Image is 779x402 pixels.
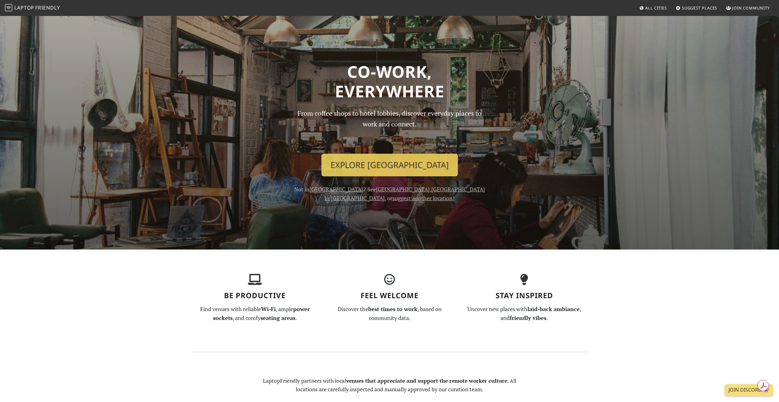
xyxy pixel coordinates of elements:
strong: friendly vibes [510,314,546,321]
img: LaptopFriendly [5,4,12,11]
a: Suggest Places [673,2,720,13]
span: Laptop [14,4,34,11]
a: Join Discord 👾 [725,384,773,396]
p: Discover the , based on community data. [326,305,453,322]
span: Friendly [35,4,60,11]
a: Join Community [724,2,772,13]
strong: laid-back ambiance [527,305,580,313]
h3: Feel Welcome [326,291,453,300]
a: LaptopFriendly LaptopFriendly [5,3,60,13]
a: [GEOGRAPHIC_DATA] [376,186,430,193]
a: Explore [GEOGRAPHIC_DATA] [321,154,458,176]
span: Suggest Places [682,5,717,11]
p: LaptopFriendly partners with local . All locations are carefully inspected and manually approved ... [259,377,521,394]
p: Uncover new places with , and . [461,305,588,322]
a: [GEOGRAPHIC_DATA] [309,186,363,193]
strong: Wi-Fi [261,305,276,313]
strong: seating areas [260,314,295,321]
a: suggest another location! [392,194,455,202]
span: Join Community [732,5,770,11]
h3: Be Productive [191,291,319,300]
strong: venues that appreciate and support the remote worker culture [346,377,507,384]
strong: best times to work [368,305,418,313]
span: All Cities [645,5,667,11]
span: Not in ? See , , or [294,186,485,202]
p: Find venues with reliable , ample , and comfy . [191,305,319,322]
a: All Cities [637,2,669,13]
h1: Co-work, Everywhere [191,62,588,101]
h3: Stay Inspired [461,291,588,300]
p: From coffee shops to hotel lobbies, discover everyday places to work and connect. [292,108,487,149]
